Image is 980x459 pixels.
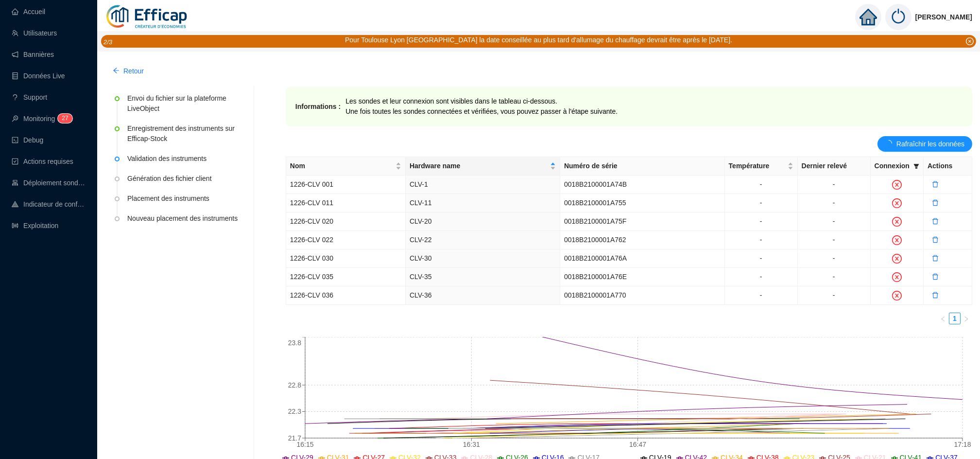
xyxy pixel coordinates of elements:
[12,200,86,208] a: heat-mapIndicateur de confort
[860,8,877,26] span: home
[12,136,43,144] a: codeDebug
[729,235,793,245] div: -
[932,255,939,262] span: delete
[892,235,902,245] span: close-circle
[725,157,798,176] th: Température
[103,38,112,46] i: 2 / 3
[127,154,240,164] div: Validation des instruments
[12,8,45,16] a: homeAccueil
[286,231,406,249] td: 1226-CLV 022
[802,235,866,245] div: -
[729,216,793,227] div: -
[12,158,18,165] span: check-square
[932,199,939,206] span: delete
[963,316,969,322] span: right
[286,286,406,305] td: 1226-CLV 036
[560,286,725,305] td: 0018B2100001A770
[12,222,58,229] a: slidersExploitation
[940,316,946,322] span: left
[937,313,949,324] li: Page précédente
[560,157,725,176] th: Numéro de série
[290,161,394,171] span: Nom
[924,157,972,176] th: Actions
[410,161,548,171] span: Hardware name
[58,114,72,123] sup: 27
[932,292,939,299] span: delete
[798,157,871,176] th: Dernier relevé
[729,290,793,300] div: -
[345,107,618,115] span: Une fois toutes les sondes connectées et vérifiées, vous pouvez passer à l'étape suivante.
[966,37,974,45] span: close-circle
[23,158,73,165] span: Actions requises
[62,115,65,122] span: 2
[932,273,939,280] span: delete
[406,268,560,286] td: CLV-35
[286,212,406,231] td: 1226-CLV 020
[127,93,240,114] div: Envoi du fichier sur la plateforme LiveObject
[949,313,960,324] a: 1
[295,103,341,110] strong: Informations :
[12,51,54,58] a: notificationBannières
[915,1,972,33] span: [PERSON_NAME]
[729,179,793,190] div: -
[296,441,313,448] tspan: 16:15
[406,212,560,231] td: CLV-20
[932,218,939,225] span: delete
[954,441,971,448] tspan: 17:18
[802,253,866,264] div: -
[875,161,910,171] span: Connexion
[892,291,902,300] span: close-circle
[937,313,949,324] button: left
[932,236,939,243] span: delete
[892,198,902,208] span: close-circle
[560,212,725,231] td: 0018B2100001A75F
[885,4,911,30] img: power
[406,231,560,249] td: CLV-22
[288,381,301,389] tspan: 22.8
[629,441,646,448] tspan: 16:47
[896,139,964,149] span: Rafraîchir les données
[913,163,919,169] span: filter
[286,268,406,286] td: 1226-CLV 035
[406,194,560,212] td: CLV-11
[802,179,866,190] div: -
[463,441,480,448] tspan: 16:31
[932,181,939,188] span: delete
[105,63,152,79] button: Retour
[288,339,301,347] tspan: 23.8
[286,176,406,194] td: 1226-CLV 001
[729,253,793,264] div: -
[892,217,902,227] span: close-circle
[65,115,69,122] span: 7
[127,213,240,237] div: Nouveau placement des instruments
[12,29,57,37] a: teamUtilisateurs
[560,231,725,249] td: 0018B2100001A762
[288,434,301,442] tspan: 21.7
[406,176,560,194] td: CLV-1
[802,216,866,227] div: -
[949,313,961,324] li: 1
[961,313,972,324] li: Page suivante
[12,115,69,123] a: monitorMonitoring27
[406,157,560,176] th: Hardware name
[286,249,406,268] td: 1226-CLV 030
[12,72,65,80] a: databaseDonnées Live
[127,174,240,184] div: Génération des fichier client
[560,176,725,194] td: 0018B2100001A74B
[406,286,560,305] td: CLV-36
[802,290,866,300] div: -
[123,66,144,76] span: Retour
[892,180,902,190] span: close-circle
[12,93,47,101] a: questionSupport
[286,194,406,212] td: 1226-CLV 011
[127,194,240,204] div: Placement des instruments
[892,254,902,264] span: close-circle
[729,161,786,171] span: Température
[345,35,732,45] div: Pour Toulouse Lyon [GEOGRAPHIC_DATA] la date conseillée au plus tard d'allumage du chauffage devr...
[113,67,120,74] span: arrow-left
[892,272,902,282] span: close-circle
[286,157,406,176] th: Nom
[802,198,866,208] div: -
[12,179,86,187] a: clusterDéploiement sondes
[885,140,893,148] span: loading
